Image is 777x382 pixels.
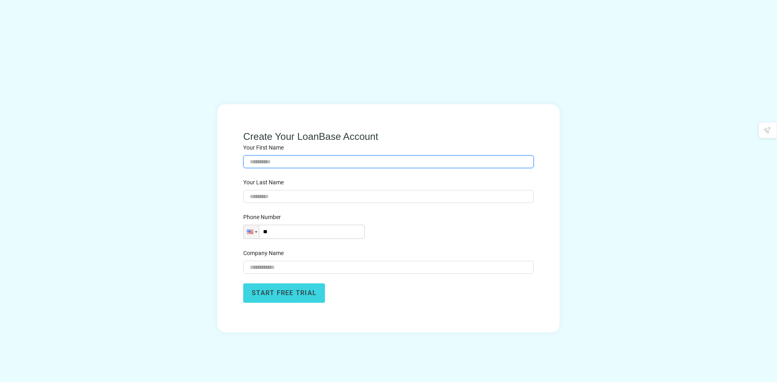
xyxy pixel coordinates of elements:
[243,178,289,187] label: Your Last Name
[252,289,316,297] span: Start free trial
[243,249,289,257] label: Company Name
[243,283,325,303] button: Start free trial
[243,131,378,142] span: Create Your LoanBase Account
[244,225,259,238] div: United States: + 1
[243,213,286,222] label: Phone Number
[243,143,289,152] label: Your First Name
